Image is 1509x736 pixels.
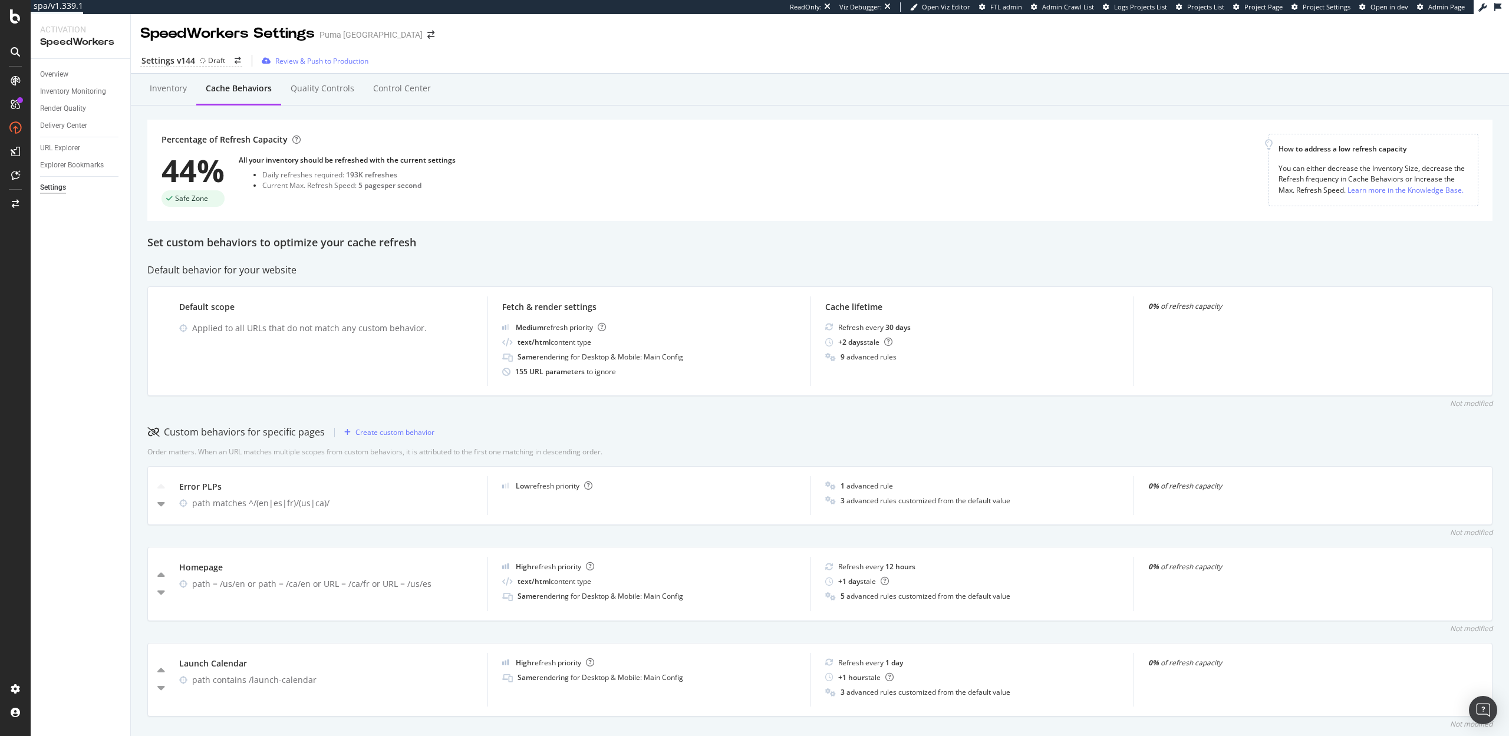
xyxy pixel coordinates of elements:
[885,322,911,332] b: 30 days
[518,591,536,601] b: Same
[147,263,1492,277] div: Default behavior for your website
[910,2,970,12] a: Open Viz Editor
[1187,2,1224,11] span: Projects List
[262,170,456,180] div: Daily refreshes required:
[40,103,86,115] div: Render Quality
[179,562,473,573] div: Homepage
[40,24,121,35] div: Activation
[319,29,423,41] div: Puma [GEOGRAPHIC_DATA]
[1469,696,1497,724] div: Open Intercom Messenger
[841,591,845,601] b: 5
[358,180,421,190] div: 5 pages per second
[40,142,122,154] a: URL Explorer
[1042,2,1094,11] span: Admin Crawl List
[147,425,325,439] div: Custom behaviors for specific pages
[206,82,272,94] div: Cache behaviors
[1148,562,1159,572] strong: 0%
[157,481,165,493] div: caret-up
[1148,481,1442,491] div: of refresh capacity
[1347,184,1464,196] a: Learn more in the Knowledge Base.
[346,170,397,180] div: 193K refreshes
[838,576,860,586] b: + 1 day
[841,481,893,491] div: advanced rule
[502,301,796,313] div: Fetch & render settings
[1450,719,1492,729] div: Not modified
[1450,623,1492,633] div: Not modified
[239,155,456,165] div: All your inventory should be refreshed with the current settings
[502,563,509,569] img: cRr4yx4cyByr8BeLxltRlzBPIAAAAAElFTkSuQmCC
[1103,2,1167,12] a: Logs Projects List
[40,103,122,115] a: Render Quality
[1428,2,1465,11] span: Admin Page
[979,2,1022,12] a: FTL admin
[262,180,456,190] div: Current Max. Refresh Speed:
[1279,163,1468,196] div: You can either decrease the Inventory Size, decrease the Refresh frequency in Cache Behaviors or ...
[1450,527,1492,537] div: Not modified
[141,55,195,67] div: Settings v144
[841,496,845,506] b: 3
[839,2,882,12] div: Viz Debugger:
[518,337,551,347] b: text/html
[922,2,970,11] span: Open Viz Editor
[518,576,591,586] div: content type
[162,190,225,207] div: success label
[147,235,1492,250] div: Set custom behaviors to optimize your cache refresh
[1359,2,1408,12] a: Open in dev
[841,481,845,491] b: 1
[1370,2,1408,11] span: Open in dev
[40,120,87,132] div: Delivery Center
[1291,2,1350,12] a: Project Settings
[275,56,368,66] div: Review & Push to Production
[516,481,530,491] b: Low
[518,591,683,601] div: rendering for Desktop & Mobile: Main Config
[179,481,473,493] div: Error PLPs
[257,51,368,70] button: Review & Push to Production
[235,57,241,64] div: arrow-right-arrow-left
[291,82,354,94] div: Quality Controls
[502,483,509,489] img: Yo1DZTjnOBfEZTkXj00cav03WZSR3qnEnDcAAAAASUVORK5CYII=
[1244,2,1283,11] span: Project Page
[162,134,301,146] div: Percentage of Refresh Capacity
[157,498,165,510] div: caret-down
[1148,301,1159,311] strong: 0%
[502,324,509,330] img: j32suk7ufU7viAAAAAElFTkSuQmCC
[140,24,315,44] div: SpeedWorkers Settings
[516,322,606,332] div: refresh priority
[1233,2,1283,12] a: Project Page
[516,481,592,491] div: refresh priority
[516,562,594,572] div: refresh priority
[373,82,431,94] div: Control Center
[1148,658,1442,668] div: of refresh capacity
[838,672,894,682] div: stale
[40,181,66,194] div: Settings
[355,427,434,437] div: Create custom behavior
[40,159,104,171] div: Explorer Bookmarks
[885,658,903,668] b: 1 day
[841,687,1010,697] div: advanced rules customized from the default value
[192,578,473,590] div: path = /us/en or path = /ca/en or URL = /ca/fr or URL = /us/es
[1176,2,1224,12] a: Projects List
[841,687,845,697] b: 3
[179,658,473,669] div: Launch Calendar
[838,322,911,332] div: Refresh every
[40,68,122,81] a: Overview
[516,322,543,332] b: Medium
[502,659,509,665] img: cRr4yx4cyByr8BeLxltRlzBPIAAAAAElFTkSuQmCC
[340,423,434,442] button: Create custom behavior
[1450,398,1492,408] div: Not modified
[838,562,915,572] div: Refresh every
[192,674,473,686] div: path contains /launch-calendar
[515,367,587,377] b: 155 URL parameters
[516,562,532,572] b: High
[518,337,591,347] div: content type
[1303,2,1350,11] span: Project Settings
[841,496,1010,506] div: advanced rules customized from the default value
[40,181,122,194] a: Settings
[157,682,165,694] div: caret-down
[40,159,122,171] a: Explorer Bookmarks
[518,352,536,362] b: Same
[790,2,822,12] div: ReadOnly:
[150,82,187,94] div: Inventory
[825,301,1119,313] div: Cache lifetime
[1114,2,1167,11] span: Logs Projects List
